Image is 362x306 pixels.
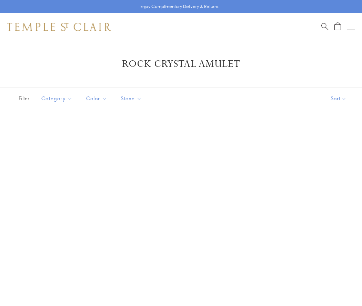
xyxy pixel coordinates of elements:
[36,91,78,106] button: Category
[334,22,341,31] a: Open Shopping Bag
[347,23,355,31] button: Open navigation
[83,94,112,103] span: Color
[140,3,219,10] p: Enjoy Complimentary Delivery & Returns
[117,94,147,103] span: Stone
[7,23,111,31] img: Temple St. Clair
[17,58,345,70] h1: Rock Crystal Amulet
[315,88,362,109] button: Show sort by
[81,91,112,106] button: Color
[38,94,78,103] span: Category
[115,91,147,106] button: Stone
[321,22,329,31] a: Search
